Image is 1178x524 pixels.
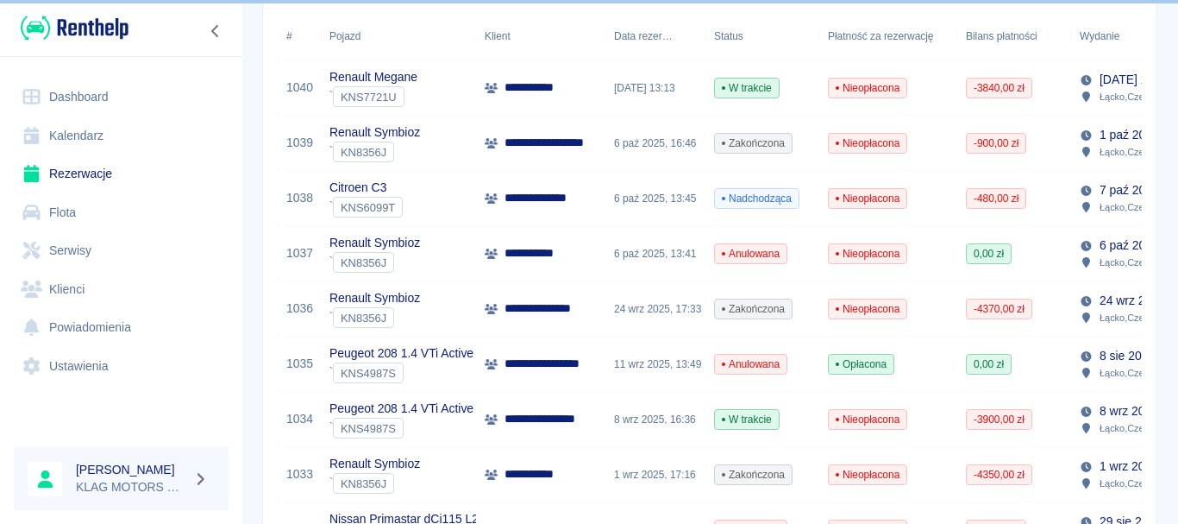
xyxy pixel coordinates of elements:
[329,197,403,218] div: `
[334,477,393,490] span: KN8356J
[334,91,404,104] span: KNS7721U
[14,155,229,193] a: Rezerwacje
[1100,144,1177,160] p: Łącko , Czerniec 10
[715,301,792,317] span: Zakończona
[329,234,420,252] p: Renault Symbioz
[329,418,473,439] div: `
[278,12,321,60] div: #
[321,12,476,60] div: Pojazd
[329,252,420,273] div: `
[329,86,417,107] div: `
[715,467,792,483] span: Zakończona
[329,363,473,383] div: `
[605,116,705,171] div: 6 paź 2025, 16:46
[673,24,697,48] button: Sort
[476,12,605,60] div: Klient
[1100,255,1177,270] p: Łącko , Czerniec 10
[14,14,128,42] a: Renthelp logo
[334,312,393,325] span: KN8356J
[1100,89,1177,104] p: Łącko , Czerniec 10
[1119,24,1144,48] button: Sort
[286,300,313,318] a: 1036
[329,400,473,418] p: Peugeot 208 1.4 VTi Active
[967,467,1031,483] span: -4350,00 zł
[329,344,473,363] p: Peugeot 208 1.4 VTi Active
[819,12,957,60] div: Płatność za rezerwację
[286,355,313,373] a: 1035
[1100,365,1177,381] p: Łącko , Czerniec 10
[715,80,779,96] span: W trakcie
[14,231,229,270] a: Serwisy
[14,193,229,232] a: Flota
[14,117,229,155] a: Kalendarz
[605,447,705,502] div: 1 wrz 2025, 17:16
[1100,71,1170,89] p: [DATE] 14:15
[829,467,906,483] span: Nieopłacona
[329,473,420,494] div: `
[829,80,906,96] span: Nieopłacona
[1100,199,1177,215] p: Łącko , Czerniec 10
[76,461,186,478] h6: [PERSON_NAME]
[1080,12,1119,60] div: Wydanie
[286,410,313,428] a: 1034
[329,455,420,473] p: Renault Symbioz
[334,146,393,159] span: KN8356J
[829,191,906,206] span: Nieopłacona
[967,136,1025,151] span: -900,00 zł
[605,171,705,226] div: 6 paź 2025, 13:45
[967,357,1011,372] span: 0,00 zł
[334,367,403,380] span: KNS4987S
[286,244,313,262] a: 1037
[967,246,1011,262] span: 0,00 zł
[715,357,786,372] span: Anulowana
[829,412,906,427] span: Nieopłacona
[957,12,1071,60] div: Bilans płatności
[605,12,705,60] div: Data rezerwacji
[829,136,906,151] span: Nieopłacona
[829,301,906,317] span: Nieopłacona
[329,142,420,162] div: `
[329,289,420,307] p: Renault Symbioz
[334,201,402,214] span: KNS6099T
[14,347,229,386] a: Ustawienia
[14,308,229,347] a: Powiadomienia
[605,281,705,337] div: 24 wrz 2025, 17:33
[967,80,1031,96] span: -3840,00 zł
[967,191,1025,206] span: -480,00 zł
[828,12,934,60] div: Płatność za rezerwację
[329,123,420,142] p: Renault Symbioz
[715,246,786,262] span: Anulowana
[967,301,1031,317] span: -4370,00 zł
[1100,420,1177,436] p: Łącko , Czerniec 10
[605,226,705,281] div: 6 paź 2025, 13:41
[1100,476,1177,491] p: Łącko , Czerniec 10
[714,12,743,60] div: Status
[1100,310,1177,325] p: Łącko , Czerniec 10
[829,357,893,372] span: Opłacona
[329,68,417,86] p: Renault Megane
[14,270,229,309] a: Klienci
[715,412,779,427] span: W trakcie
[286,189,313,207] a: 1038
[334,422,403,435] span: KNS4987S
[605,392,705,447] div: 8 wrz 2025, 16:36
[203,20,229,42] button: Zwiń nawigację
[286,12,292,60] div: #
[76,478,186,496] p: KLAG MOTORS Rent a Car
[605,337,705,392] div: 11 wrz 2025, 13:49
[286,134,313,152] a: 1039
[485,12,511,60] div: Klient
[614,12,673,60] div: Data rezerwacji
[21,14,128,42] img: Renthelp logo
[329,179,403,197] p: Citroen C3
[329,12,360,60] div: Pojazd
[334,256,393,269] span: KN8356J
[14,78,229,117] a: Dashboard
[605,60,705,116] div: [DATE] 13:13
[829,246,906,262] span: Nieopłacona
[705,12,819,60] div: Status
[966,12,1037,60] div: Bilans płatności
[715,136,792,151] span: Zakończona
[715,191,799,206] span: Nadchodząca
[286,79,313,97] a: 1040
